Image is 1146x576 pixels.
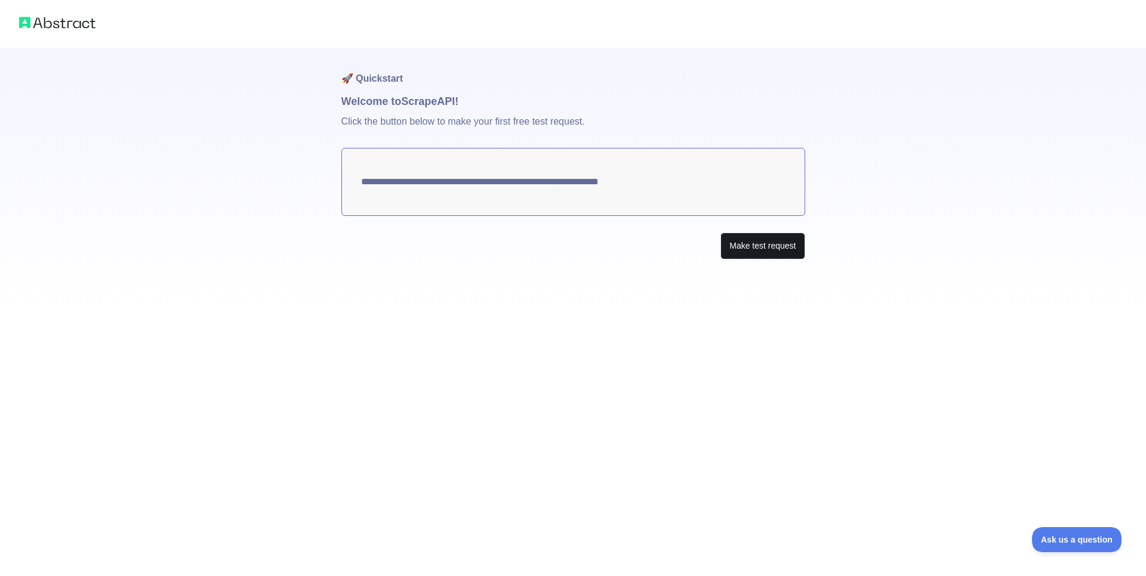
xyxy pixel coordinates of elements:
iframe: Toggle Customer Support [1032,527,1122,552]
img: Abstract logo [19,14,95,31]
p: Click the button below to make your first free test request. [341,110,805,148]
button: Make test request [720,233,805,259]
h1: Welcome to Scrape API! [341,93,805,110]
h1: 🚀 Quickstart [341,48,805,93]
